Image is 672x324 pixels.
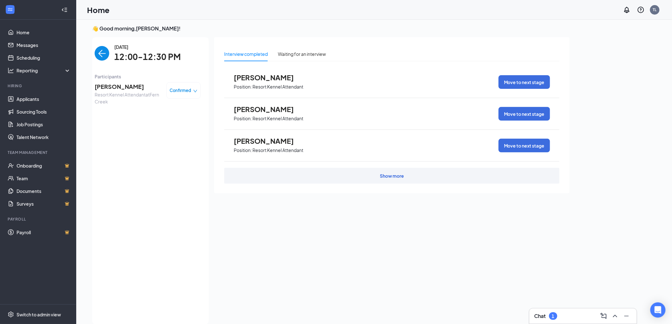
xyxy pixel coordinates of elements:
p: Position: [234,84,252,90]
svg: Analysis [8,67,14,74]
span: Confirmed [170,87,192,94]
span: [PERSON_NAME] [234,105,304,113]
button: Move to next stage [499,107,550,121]
p: Position: [234,116,252,122]
div: Payroll [8,216,70,222]
p: Position: [234,147,252,153]
div: Team Management [8,150,70,155]
p: Resort Kennel Attendant [252,84,303,90]
div: Waiting for an interview [278,50,326,57]
a: Messages [17,39,71,51]
a: Job Postings [17,118,71,131]
button: ComposeMessage [599,311,609,321]
button: Minimize [622,311,632,321]
a: Applicants [17,93,71,105]
span: Participants [95,73,201,80]
a: OnboardingCrown [17,159,71,172]
svg: Minimize [623,312,630,320]
span: Resort Kennel Attendant at Fern Creek [95,91,161,105]
svg: WorkstreamLogo [7,6,13,13]
div: Reporting [17,67,71,74]
span: [PERSON_NAME] [234,137,304,145]
p: Resort Kennel Attendant [252,116,303,122]
a: Talent Network [17,131,71,143]
span: [PERSON_NAME] [234,73,304,82]
span: 12:00-12:30 PM [114,50,181,63]
div: Show more [380,173,404,179]
a: Scheduling [17,51,71,64]
div: Hiring [8,83,70,89]
svg: Settings [8,311,14,318]
h3: 👋 Good morning, [PERSON_NAME] ! [92,25,570,32]
h1: Home [87,4,110,15]
div: Interview completed [224,50,268,57]
a: TeamCrown [17,172,71,185]
h3: Chat [534,313,546,320]
a: Home [17,26,71,39]
div: 1 [552,314,554,319]
button: Move to next stage [499,139,550,152]
div: TL [653,7,657,12]
a: Sourcing Tools [17,105,71,118]
a: SurveysCrown [17,197,71,210]
svg: QuestionInfo [637,6,645,14]
span: [DATE] [114,43,181,50]
svg: ComposeMessage [600,312,608,320]
button: back-button [95,46,109,61]
span: down [193,89,198,93]
a: PayrollCrown [17,226,71,239]
div: Open Intercom Messenger [650,302,666,318]
button: ChevronUp [610,311,620,321]
svg: Collapse [61,7,68,13]
svg: Notifications [623,6,631,14]
svg: ChevronUp [611,312,619,320]
p: Resort Kennel Attendant [252,147,303,153]
span: [PERSON_NAME] [95,82,161,91]
button: Move to next stage [499,75,550,89]
div: Switch to admin view [17,311,61,318]
a: DocumentsCrown [17,185,71,197]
